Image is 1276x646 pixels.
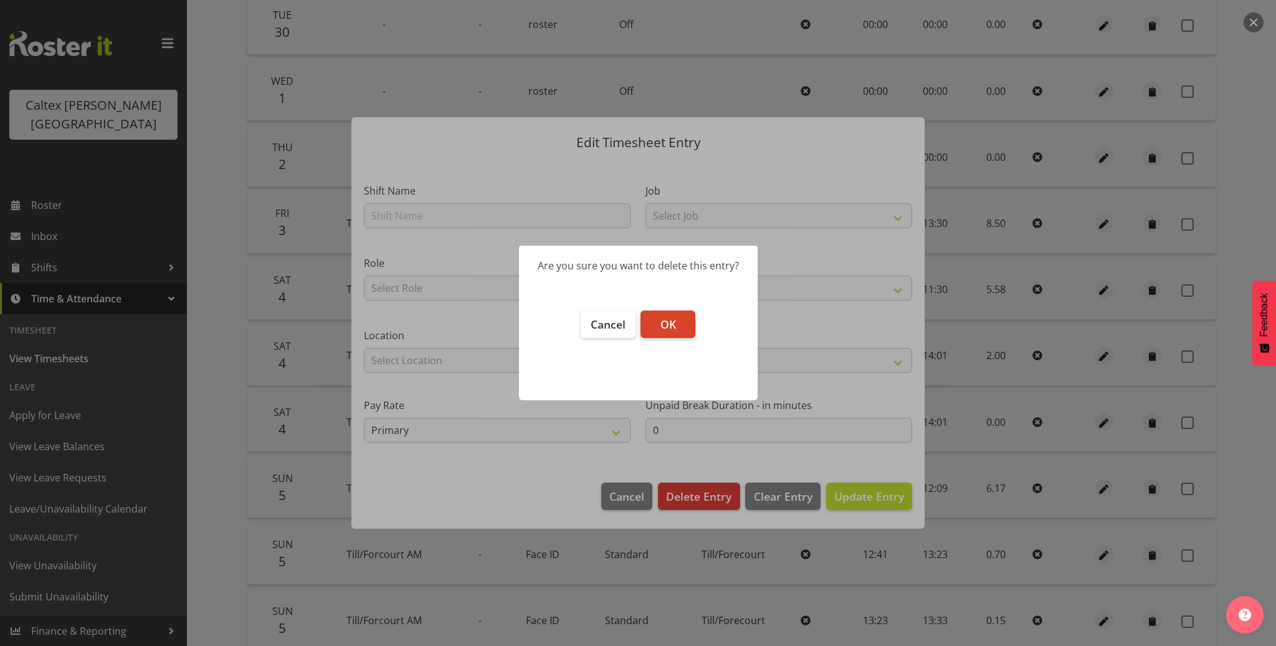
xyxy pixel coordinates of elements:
img: help-xxl-2.png [1239,609,1251,621]
button: Feedback - Show survey [1252,281,1276,365]
div: Are you sure you want to delete this entry? [538,258,739,273]
button: OK [640,311,695,338]
button: Cancel [581,311,636,338]
span: Cancel [591,317,626,332]
span: Feedback [1259,293,1270,337]
span: OK [660,317,676,332]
